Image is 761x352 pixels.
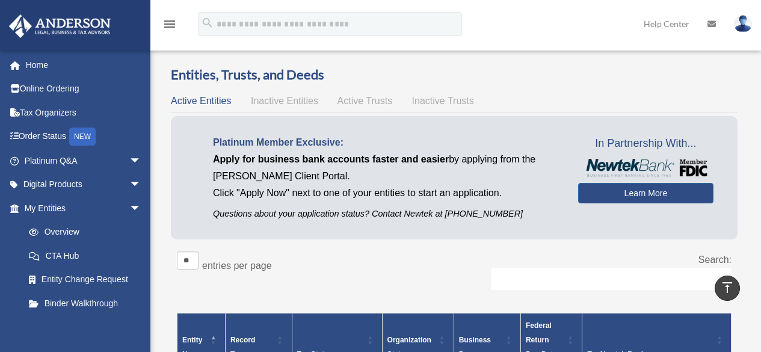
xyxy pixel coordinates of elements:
[412,96,474,106] span: Inactive Trusts
[698,255,732,265] label: Search:
[171,66,738,84] h3: Entities, Trusts, and Deeds
[8,125,159,149] a: Order StatusNEW
[213,185,560,202] p: Click "Apply Now" next to one of your entities to start an application.
[17,291,153,315] a: Binder Walkthrough
[129,173,153,197] span: arrow_drop_down
[17,244,153,268] a: CTA Hub
[162,21,177,31] a: menu
[17,268,153,292] a: Entity Change Request
[720,280,735,295] i: vertical_align_top
[578,183,713,203] a: Learn More
[5,14,114,38] img: Anderson Advisors Platinum Portal
[213,206,560,221] p: Questions about your application status? Contact Newtek at [PHONE_NUMBER]
[213,151,560,185] p: by applying from the [PERSON_NAME] Client Portal.
[171,96,231,106] span: Active Entities
[162,17,177,31] i: menu
[8,53,159,77] a: Home
[201,16,214,29] i: search
[578,134,713,153] span: In Partnership With...
[8,77,159,101] a: Online Ordering
[17,220,147,244] a: Overview
[129,149,153,173] span: arrow_drop_down
[337,96,393,106] span: Active Trusts
[584,159,707,177] img: NewtekBankLogoSM.png
[213,134,560,151] p: Platinum Member Exclusive:
[8,173,159,197] a: Digital Productsarrow_drop_down
[734,15,752,32] img: User Pic
[129,196,153,221] span: arrow_drop_down
[8,196,153,220] a: My Entitiesarrow_drop_down
[8,100,159,125] a: Tax Organizers
[8,149,159,173] a: Platinum Q&Aarrow_drop_down
[715,276,740,301] a: vertical_align_top
[202,261,272,271] label: entries per page
[69,128,96,146] div: NEW
[213,154,449,164] span: Apply for business bank accounts faster and easier
[251,96,318,106] span: Inactive Entities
